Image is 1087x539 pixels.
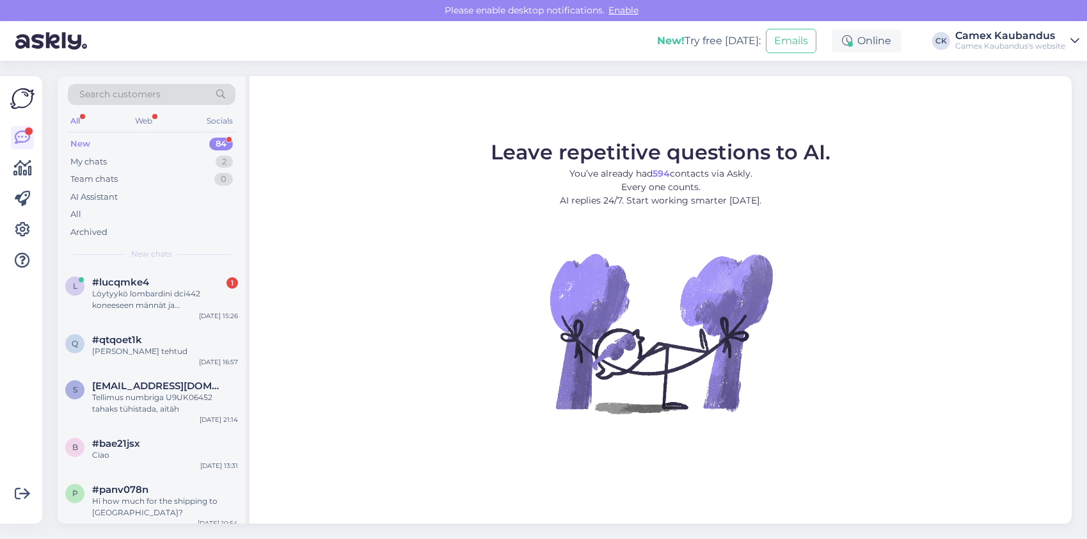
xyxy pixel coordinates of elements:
span: q [72,339,78,348]
div: [DATE] 10:54 [198,519,238,528]
a: Camex KaubandusCamex Kaubandus's website [955,31,1079,51]
div: Web [132,113,155,129]
div: AI Assistant [70,191,118,204]
div: Online [832,29,901,52]
div: 1 [226,277,238,289]
div: Hi how much for the shipping to [GEOGRAPHIC_DATA]? [92,495,238,519]
span: #lucqmke4 [92,277,149,288]
div: Tellimus numbriga U9UK06452 tahaks tühistada, aitäh [92,392,238,415]
span: b [72,442,78,452]
div: Socials [204,113,235,129]
span: Leave repetitive questions to AI. [491,140,830,165]
span: Sectorx5@hotmail.com [92,380,225,392]
div: [PERSON_NAME] tehtud [92,346,238,357]
div: [DATE] 16:57 [199,357,238,367]
div: Löytyykö lombardini dci442 koneeseen männät ja männänrenkaat [92,288,238,311]
span: Enable [605,4,642,16]
img: Askly Logo [10,86,35,111]
div: 84 [209,138,233,150]
span: l [73,281,77,291]
div: All [70,208,81,221]
div: Ciao [92,449,238,461]
div: 2 [216,156,233,168]
div: New [70,138,90,150]
img: No Chat active [546,218,776,448]
button: Emails [766,29,816,53]
div: All [68,113,83,129]
div: [DATE] 15:26 [199,311,238,321]
span: #bae21jsx [92,438,140,449]
span: p [72,488,78,498]
div: Archived [70,226,107,239]
span: #qtqoet1k [92,334,142,346]
b: 594 [653,168,670,179]
div: [DATE] 13:31 [200,461,238,471]
p: You’ve already had contacts via Askly. Every one counts. AI replies 24/7. Start working smarter [... [491,167,830,207]
span: Search customers [79,88,161,101]
div: 0 [214,173,233,186]
span: S [73,385,77,394]
div: Try free [DATE]: [657,33,761,49]
div: CK [932,32,950,50]
div: Camex Kaubandus [955,31,1065,41]
div: Camex Kaubandus's website [955,41,1065,51]
div: [DATE] 21:14 [200,415,238,424]
b: New! [657,35,685,47]
div: Team chats [70,173,118,186]
span: New chats [131,248,172,260]
div: My chats [70,156,107,168]
span: #panv078n [92,484,148,495]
